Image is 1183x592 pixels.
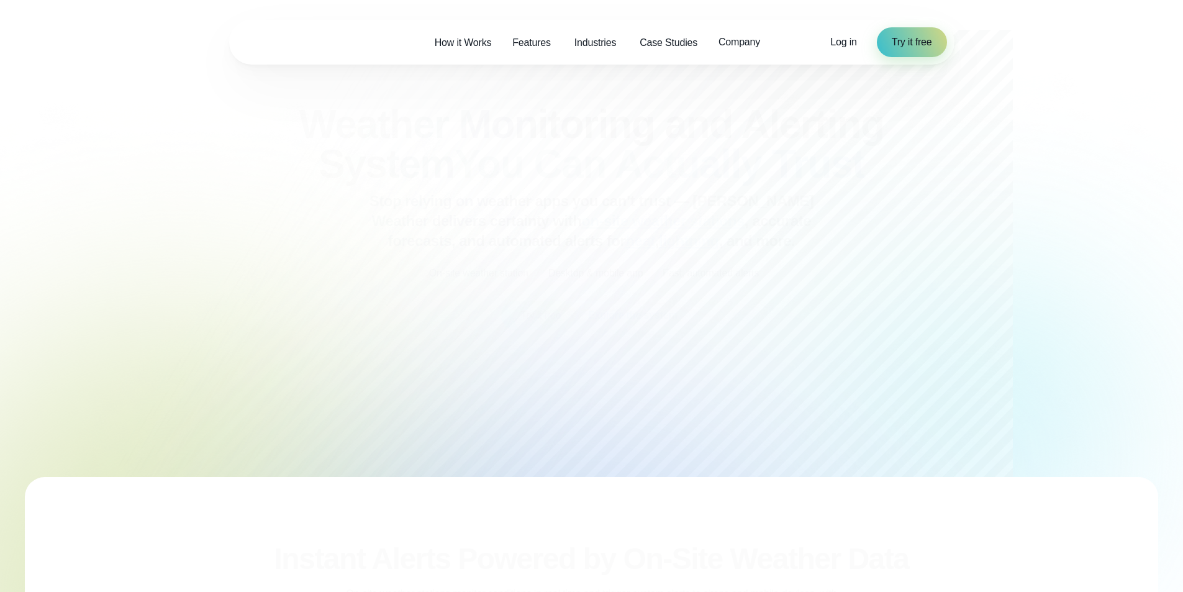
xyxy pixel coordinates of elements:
[512,35,551,50] span: Features
[640,35,697,50] span: Case Studies
[830,35,856,50] a: Log in
[892,35,932,50] span: Try it free
[877,27,947,57] a: Try it free
[574,35,616,50] span: Industries
[830,37,856,47] span: Log in
[629,30,708,55] a: Case Studies
[718,35,760,50] span: Company
[435,35,492,50] span: How it Works
[424,30,502,55] a: How it Works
